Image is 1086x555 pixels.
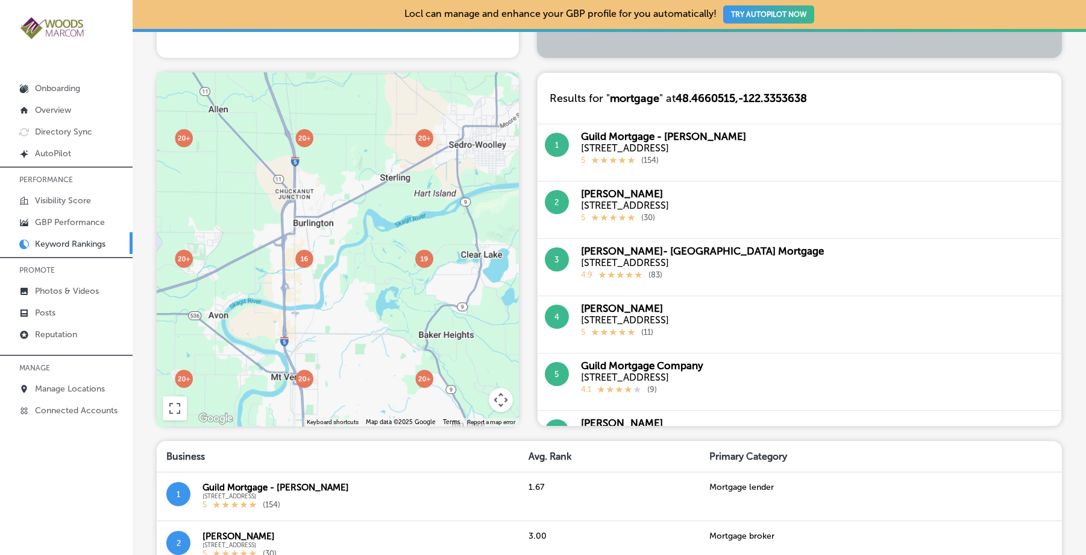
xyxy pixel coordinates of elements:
div: 1.67 [519,472,700,521]
button: Keyboard shortcuts [307,418,359,427]
p: Overview [35,105,71,115]
button: Map camera controls [489,388,513,412]
div: Guild Mortgage - [PERSON_NAME] [202,482,349,493]
a: Open this area in Google Maps (opens a new window) [196,411,236,427]
div: Guild Mortgage Company [581,360,703,372]
p: ( 154 ) [263,500,280,511]
p: Posts [35,308,55,318]
div: [PERSON_NAME] [581,417,669,429]
button: 1 [545,133,569,157]
a: Terms (opens in new tab) [443,419,460,426]
div: [STREET_ADDRESS] [202,542,277,549]
div: [PERSON_NAME] [202,531,277,542]
p: 4.1 [581,385,591,396]
div: [STREET_ADDRESS] [581,200,669,211]
button: 2 [545,190,569,214]
button: 5 [545,362,569,386]
div: [PERSON_NAME]- [GEOGRAPHIC_DATA] Mortgage [581,245,824,257]
span: 48.4660515 , -122.3353638 [676,92,807,105]
p: AutoPilot [35,148,71,159]
button: 2 [166,531,190,555]
a: Report a map error [467,419,515,425]
p: ( 9 ) [647,385,657,396]
p: GBP Performance [35,217,105,227]
button: 4 [545,305,569,329]
p: Onboarding [35,83,80,94]
p: 5 [202,500,207,511]
div: Avg. Rank [519,441,700,472]
span: mortgage [610,92,659,105]
div: [STREET_ADDRESS] [581,372,703,383]
div: [PERSON_NAME] [581,302,669,314]
div: Results for " " at [538,73,819,124]
p: Visibility Score [35,195,91,206]
p: ( 83 ) [648,270,662,281]
div: 5 Stars [591,326,635,338]
button: 3 [545,247,569,271]
p: Connected Accounts [35,405,118,416]
img: 4a29b66a-e5ec-43cd-850c-b989ed1601aaLogo_Horizontal_BerryOlive_1000.jpg [19,16,86,40]
button: 6 [545,419,569,443]
p: 5 [581,156,585,166]
div: 5 Stars [591,154,635,166]
p: Photos & Videos [35,286,99,296]
div: Guild Mortgage - [PERSON_NAME] [581,130,746,142]
p: 4.9 [581,270,592,281]
div: [STREET_ADDRESS] [581,142,746,154]
div: Primary Category [700,441,1062,472]
p: Manage Locations [35,384,105,394]
div: 4.9 Stars [598,268,642,281]
p: Reputation [35,329,77,340]
button: TRY AUTOPILOT NOW [723,5,814,24]
p: 5 [581,213,585,224]
div: [STREET_ADDRESS] [581,257,824,268]
p: Keyword Rankings [35,239,105,249]
div: [STREET_ADDRESS] [581,314,669,326]
div: 5 Stars [213,500,257,511]
div: [PERSON_NAME] [581,188,669,200]
button: Toggle fullscreen view [163,396,187,420]
div: 5 Stars [591,211,635,224]
p: ( 154 ) [641,156,659,166]
p: ( 11 ) [641,328,653,338]
div: Mortgage lender [700,472,1062,521]
p: 5 [581,328,585,338]
div: 4.1 Stars [597,383,641,396]
button: 1 [166,482,190,506]
p: Directory Sync [35,127,92,137]
span: Map data ©2025 Google [366,419,436,426]
div: Business [157,441,519,472]
img: Google [196,411,236,427]
div: [STREET_ADDRESS] [202,493,349,500]
p: ( 30 ) [641,213,655,224]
